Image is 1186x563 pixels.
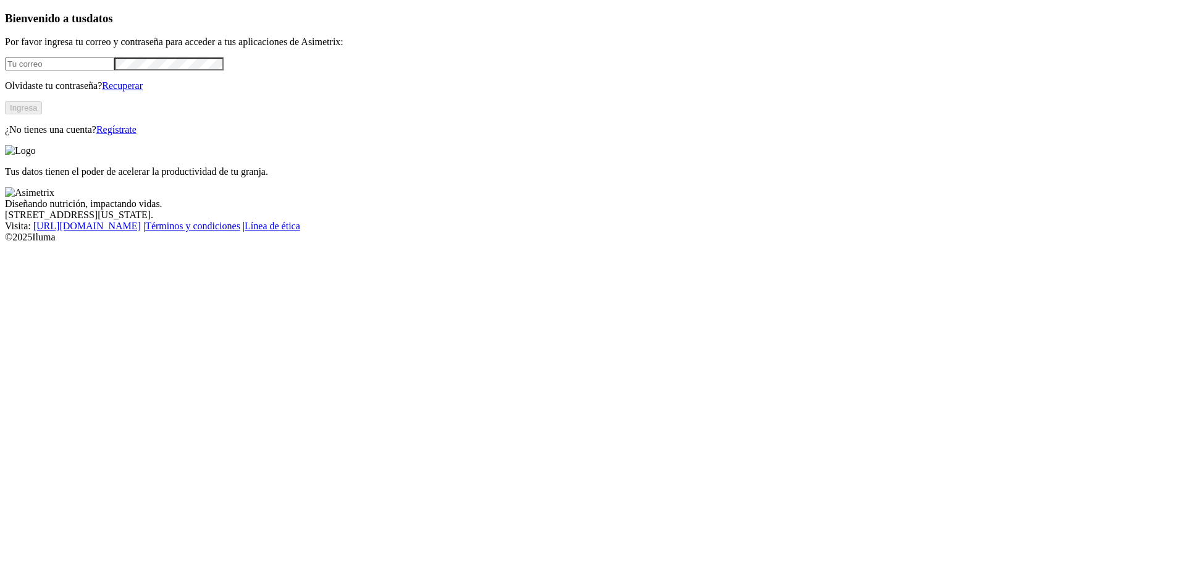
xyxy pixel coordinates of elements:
p: Tus datos tienen el poder de acelerar la productividad de tu granja. [5,166,1181,177]
img: Logo [5,145,36,156]
p: Por favor ingresa tu correo y contraseña para acceder a tus aplicaciones de Asimetrix: [5,36,1181,48]
p: ¿No tienes una cuenta? [5,124,1181,135]
h3: Bienvenido a tus [5,12,1181,25]
span: datos [86,12,113,25]
div: © 2025 Iluma [5,232,1181,243]
button: Ingresa [5,101,42,114]
div: Visita : | | [5,221,1181,232]
a: Recuperar [102,80,143,91]
div: Diseñando nutrición, impactando vidas. [5,198,1181,210]
p: Olvidaste tu contraseña? [5,80,1181,91]
div: [STREET_ADDRESS][US_STATE]. [5,210,1181,221]
input: Tu correo [5,57,114,70]
img: Asimetrix [5,187,54,198]
a: Regístrate [96,124,137,135]
a: Línea de ética [245,221,300,231]
a: [URL][DOMAIN_NAME] [33,221,141,231]
a: Términos y condiciones [145,221,240,231]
